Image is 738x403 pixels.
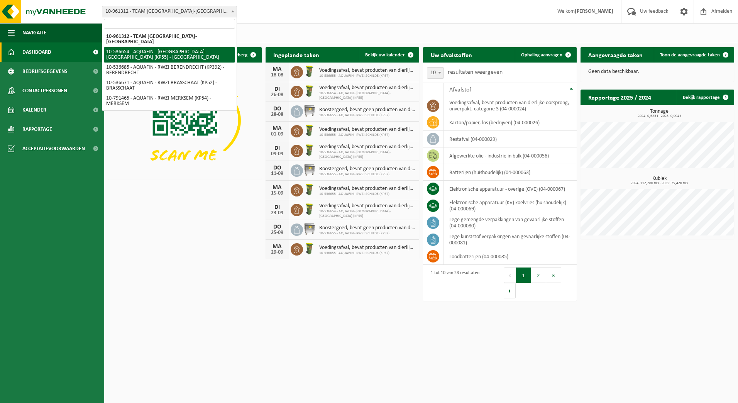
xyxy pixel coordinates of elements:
[104,63,235,78] li: 10-536685 - AQUAFIN - RWZI BERENDRECHT (KP392) - BERENDRECHT
[303,85,316,98] img: WB-0060-HPE-GN-50
[303,222,316,235] img: WB-1100-GAL-GY-01
[22,42,51,62] span: Dashboard
[423,47,480,62] h2: Uw afvalstoffen
[319,68,415,74] span: Voedingsafval, bevat producten van dierlijke oorsprong, onverpakt, categorie 3
[269,151,285,157] div: 09-09
[269,132,285,137] div: 01-09
[303,242,316,255] img: WB-0060-HPE-GN-50
[269,244,285,250] div: MA
[319,144,415,150] span: Voedingsafval, bevat producten van dierlijke oorsprong, onverpakt, categorie 3
[443,147,577,164] td: afgewerkte olie - industrie in bulk (04-000056)
[22,62,68,81] span: Bedrijfsgegevens
[319,192,415,196] span: 10-536655 - AQUAFIN - RWZI SCHILDE (KP57)
[449,87,471,93] span: Afvalstof
[504,283,516,298] button: Next
[427,67,444,79] span: 10
[443,214,577,231] td: lege gemengde verpakkingen van gevaarlijke stoffen (04-000080)
[230,52,247,58] span: Verberg
[584,181,734,185] span: 2024: 112,280 m3 - 2025: 75,420 m3
[319,113,415,118] span: 10-536655 - AQUAFIN - RWZI SCHILDE (KP57)
[443,164,577,181] td: batterijen (huishoudelijk) (04-000063)
[319,225,415,231] span: Roostergoed, bevat geen producten van dierlijke oorsprong
[104,93,235,109] li: 10-791465 - AQUAFIN - RWZI MERKSEM (KP54) - MERKSEM
[319,245,415,251] span: Voedingsafval, bevat producten van dierlijke oorsprong, onverpakt, categorie 3
[269,92,285,98] div: 26-08
[303,203,316,216] img: WB-0060-HPE-GN-50
[269,230,285,235] div: 25-09
[104,78,235,93] li: 10-536671 - AQUAFIN - RWZI BRASSCHAAT (KP52) - BRASSCHAAT
[677,90,733,105] a: Bekijk rapportage
[319,85,415,91] span: Voedingsafval, bevat producten van dierlijke oorsprong, onverpakt, categorie 3
[581,90,659,105] h2: Rapportage 2025 / 2024
[575,8,613,14] strong: [PERSON_NAME]
[443,197,577,214] td: elektronische apparatuur (KV) koelvries (huishoudelijk) (04-000069)
[269,171,285,176] div: 11-09
[584,109,734,118] h3: Tonnage
[269,185,285,191] div: MA
[319,209,415,218] span: 10-536654 - AQUAFIN - [GEOGRAPHIC_DATA]-[GEOGRAPHIC_DATA] (KP55)
[22,139,85,158] span: Acceptatievoorwaarden
[365,52,405,58] span: Bekijk uw kalender
[319,133,415,137] span: 10-536655 - AQUAFIN - RWZI SCHILDE (KP57)
[443,181,577,197] td: elektronische apparatuur - overige (OVE) (04-000067)
[443,231,577,248] td: lege kunststof verpakkingen van gevaarlijke stoffen (04-000081)
[319,231,415,236] span: 10-536655 - AQUAFIN - RWZI SCHILDE (KP57)
[108,63,262,178] img: Download de VHEPlus App
[303,163,316,176] img: WB-1100-GAL-GY-01
[269,165,285,171] div: DO
[269,224,285,230] div: DO
[266,47,327,62] h2: Ingeplande taken
[531,268,546,283] button: 2
[319,107,415,113] span: Roostergoed, bevat geen producten van dierlijke oorsprong
[303,183,316,196] img: WB-0060-HPE-GN-50
[269,250,285,255] div: 29-09
[581,47,650,62] h2: Aangevraagde taken
[319,251,415,256] span: 10-536655 - AQUAFIN - RWZI SCHILDE (KP57)
[269,106,285,112] div: DO
[303,104,316,117] img: WB-1100-GAL-GY-01
[269,112,285,117] div: 28-08
[104,32,235,47] li: 10-961312 - TEAM [GEOGRAPHIC_DATA]-[GEOGRAPHIC_DATA]
[269,125,285,132] div: MA
[660,52,720,58] span: Toon de aangevraagde taken
[22,120,52,139] span: Rapportage
[102,6,237,17] span: 10-961312 - TEAM ANTWERPEN-NOORD
[319,74,415,78] span: 10-536655 - AQUAFIN - RWZI SCHILDE (KP57)
[319,203,415,209] span: Voedingsafval, bevat producten van dierlijke oorsprong, onverpakt, categorie 3
[427,68,443,78] span: 10
[22,23,46,42] span: Navigatie
[269,73,285,78] div: 18-08
[588,69,726,75] p: Geen data beschikbaar.
[654,47,733,63] a: Toon de aangevraagde taken
[546,268,561,283] button: 3
[443,248,577,265] td: loodbatterijen (04-000085)
[269,86,285,92] div: DI
[224,47,261,63] button: Verberg
[303,124,316,137] img: WB-0060-HPE-GN-50
[521,52,562,58] span: Ophaling aanvragen
[584,176,734,185] h3: Kubiek
[504,268,516,283] button: Previous
[269,204,285,210] div: DI
[443,131,577,147] td: restafval (04-000029)
[319,166,415,172] span: Roostergoed, bevat geen producten van dierlijke oorsprong
[359,47,418,63] a: Bekijk uw kalender
[319,91,415,100] span: 10-536654 - AQUAFIN - [GEOGRAPHIC_DATA]-[GEOGRAPHIC_DATA] (KP55)
[427,267,479,299] div: 1 tot 10 van 23 resultaten
[584,114,734,118] span: 2024: 0,623 t - 2025: 0,094 t
[448,69,503,75] label: resultaten weergeven
[22,81,67,100] span: Contactpersonen
[319,172,415,177] span: 10-536655 - AQUAFIN - RWZI SCHILDE (KP57)
[443,97,577,114] td: voedingsafval, bevat producten van dierlijke oorsprong, onverpakt, categorie 3 (04-000024)
[269,210,285,216] div: 23-09
[319,150,415,159] span: 10-536654 - AQUAFIN - [GEOGRAPHIC_DATA]-[GEOGRAPHIC_DATA] (KP55)
[516,268,531,283] button: 1
[269,145,285,151] div: DI
[319,186,415,192] span: Voedingsafval, bevat producten van dierlijke oorsprong, onverpakt, categorie 3
[269,191,285,196] div: 15-09
[319,127,415,133] span: Voedingsafval, bevat producten van dierlijke oorsprong, onverpakt, categorie 3
[22,100,46,120] span: Kalender
[269,66,285,73] div: MA
[515,47,576,63] a: Ophaling aanvragen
